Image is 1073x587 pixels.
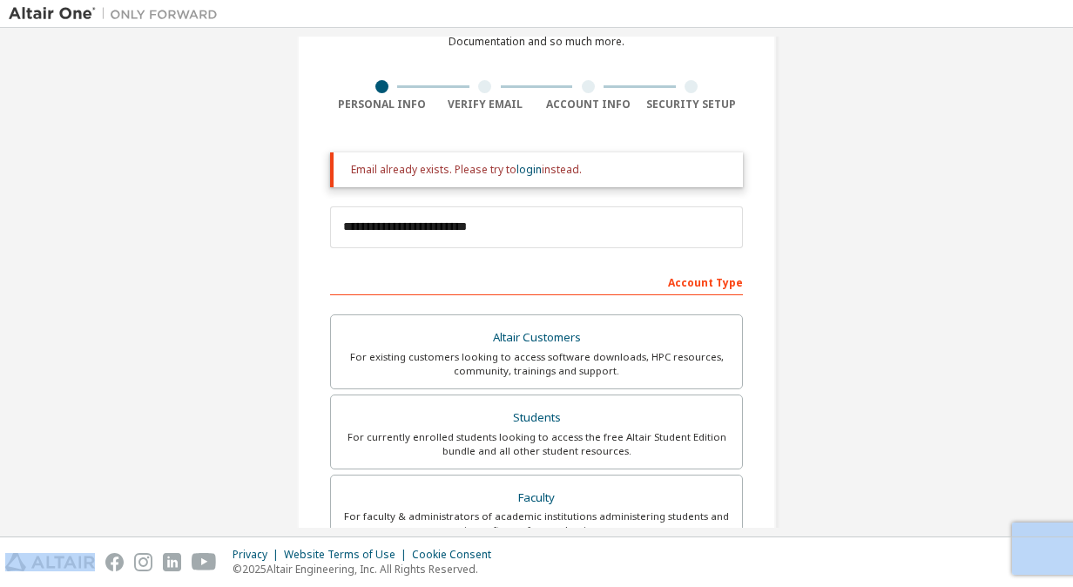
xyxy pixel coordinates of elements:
[516,162,542,177] a: login
[412,548,502,562] div: Cookie Consent
[233,562,502,577] p: © 2025 Altair Engineering, Inc. All Rights Reserved.
[341,509,732,537] div: For faculty & administrators of academic institutions administering students and accessing softwa...
[105,553,124,571] img: facebook.svg
[163,553,181,571] img: linkedin.svg
[341,326,732,350] div: Altair Customers
[351,163,729,177] div: Email already exists. Please try to instead.
[233,548,284,562] div: Privacy
[5,553,95,571] img: altair_logo.svg
[341,430,732,458] div: For currently enrolled students looking to access the free Altair Student Edition bundle and all ...
[330,267,743,295] div: Account Type
[192,553,217,571] img: youtube.svg
[341,406,732,430] div: Students
[9,5,226,23] img: Altair One
[330,98,434,111] div: Personal Info
[341,486,732,510] div: Faculty
[341,350,732,378] div: For existing customers looking to access software downloads, HPC resources, community, trainings ...
[134,553,152,571] img: instagram.svg
[640,98,744,111] div: Security Setup
[536,98,640,111] div: Account Info
[284,548,412,562] div: Website Terms of Use
[434,98,537,111] div: Verify Email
